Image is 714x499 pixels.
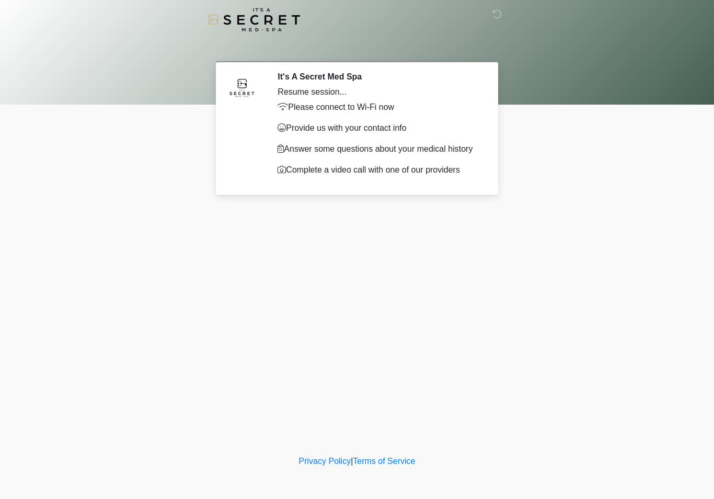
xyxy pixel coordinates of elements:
[278,86,480,98] div: Resume session...
[353,457,415,466] a: Terms of Service
[226,72,258,103] img: Agent Avatar
[208,8,300,31] img: It's A Secret Med Spa Logo
[278,72,480,82] h2: It's A Secret Med Spa
[299,457,351,466] a: Privacy Policy
[278,101,480,114] p: Please connect to Wi-Fi now
[211,38,503,57] h1: ‎ ‎
[278,164,480,176] p: Complete a video call with one of our providers
[351,457,353,466] a: |
[278,122,480,134] p: Provide us with your contact info
[278,143,480,155] p: Answer some questions about your medical history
